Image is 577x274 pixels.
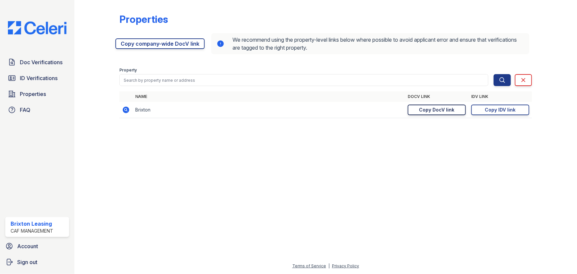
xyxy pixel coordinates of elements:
div: Copy DocV link [419,107,455,113]
span: Doc Verifications [20,58,62,66]
span: FAQ [20,106,30,114]
div: Brixton Leasing [11,220,53,228]
a: Account [3,240,72,253]
a: Doc Verifications [5,56,69,69]
a: Terms of Service [292,263,326,268]
img: CE_Logo_Blue-a8612792a0a2168367f1c8372b55b34899dd931a85d93a1a3d3e32e68fde9ad4.png [3,21,72,34]
a: FAQ [5,103,69,116]
a: Privacy Policy [332,263,359,268]
a: Properties [5,87,69,101]
div: CAF Management [11,228,53,234]
input: Search by property name or address [119,74,488,86]
th: Name [133,91,405,102]
span: Properties [20,90,46,98]
div: Copy IDV link [485,107,516,113]
td: Brixton [133,102,405,118]
div: Properties [119,13,168,25]
span: Sign out [17,258,37,266]
a: Copy IDV link [471,105,529,115]
span: Account [17,242,38,250]
th: DocV Link [405,91,469,102]
a: Copy DocV link [408,105,466,115]
a: ID Verifications [5,71,69,85]
a: Copy company-wide DocV link [115,38,205,49]
div: | [328,263,330,268]
label: Property [119,68,137,73]
th: IDV Link [469,91,532,102]
span: ID Verifications [20,74,58,82]
div: We recommend using the property-level links below where possible to avoid applicant error and ens... [211,33,529,54]
a: Sign out [3,255,72,269]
